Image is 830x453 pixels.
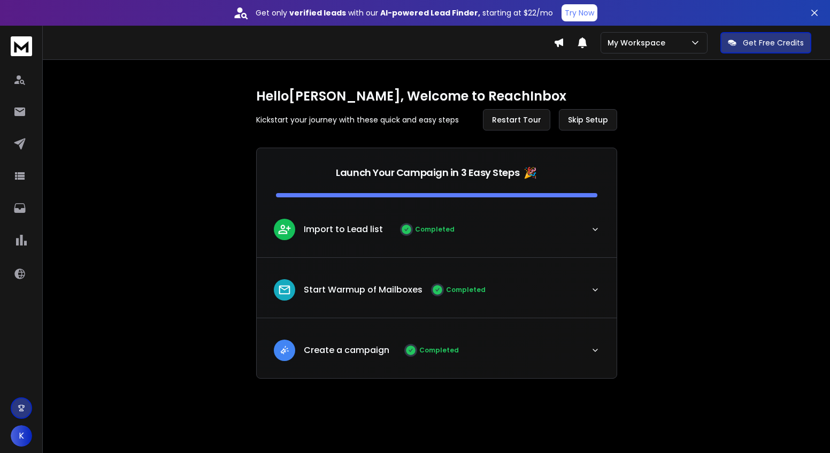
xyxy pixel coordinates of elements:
p: Try Now [565,7,594,18]
button: Restart Tour [483,109,550,130]
button: leadCreate a campaignCompleted [257,331,617,378]
img: lead [278,283,291,297]
button: Try Now [562,4,597,21]
p: Kickstart your journey with these quick and easy steps [256,114,459,125]
img: lead [278,222,291,236]
button: leadImport to Lead listCompleted [257,210,617,257]
p: Import to Lead list [304,223,383,236]
p: Start Warmup of Mailboxes [304,283,422,296]
button: leadStart Warmup of MailboxesCompleted [257,271,617,318]
img: logo [11,36,32,56]
strong: AI-powered Lead Finder, [380,7,480,18]
p: Create a campaign [304,344,389,357]
p: Get only with our starting at $22/mo [256,7,553,18]
p: Completed [419,346,459,355]
button: K [11,425,32,447]
p: My Workspace [608,37,670,48]
strong: verified leads [289,7,346,18]
p: Completed [446,286,486,294]
img: lead [278,343,291,357]
button: Get Free Credits [720,32,811,53]
button: Skip Setup [559,109,617,130]
p: Get Free Credits [743,37,804,48]
p: Launch Your Campaign in 3 Easy Steps [336,165,519,180]
span: 🎉 [524,165,537,180]
p: Completed [415,225,455,234]
span: Skip Setup [568,114,608,125]
h1: Hello [PERSON_NAME] , Welcome to ReachInbox [256,88,617,105]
